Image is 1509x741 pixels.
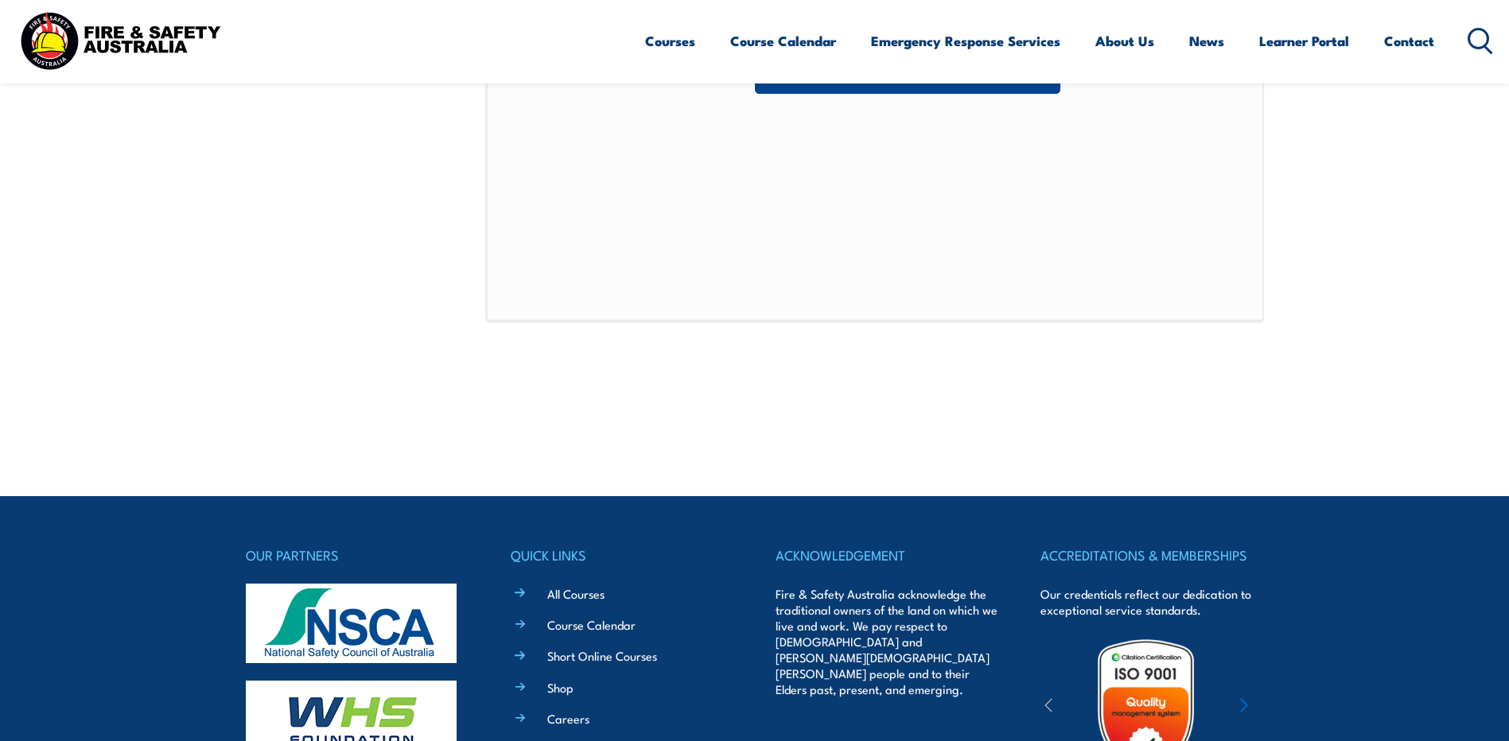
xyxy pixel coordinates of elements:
[776,586,998,697] p: Fire & Safety Australia acknowledge the traditional owners of the land on which we live and work....
[246,544,469,566] h4: OUR PARTNERS
[645,20,695,62] a: Courses
[1384,20,1434,62] a: Contact
[547,647,657,664] a: Short Online Courses
[1216,680,1355,735] img: ewpa-logo
[871,20,1060,62] a: Emergency Response Services
[1040,586,1263,618] p: Our credentials reflect our dedication to exceptional service standards.
[547,710,589,727] a: Careers
[547,679,574,696] a: Shop
[547,616,636,633] a: Course Calendar
[1095,20,1154,62] a: About Us
[730,20,836,62] a: Course Calendar
[246,584,457,663] img: nsca-logo-footer
[511,544,733,566] h4: QUICK LINKS
[1189,20,1224,62] a: News
[776,544,998,566] h4: ACKNOWLEDGEMENT
[547,585,605,602] a: All Courses
[1259,20,1349,62] a: Learner Portal
[1040,544,1263,566] h4: ACCREDITATIONS & MEMBERSHIPS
